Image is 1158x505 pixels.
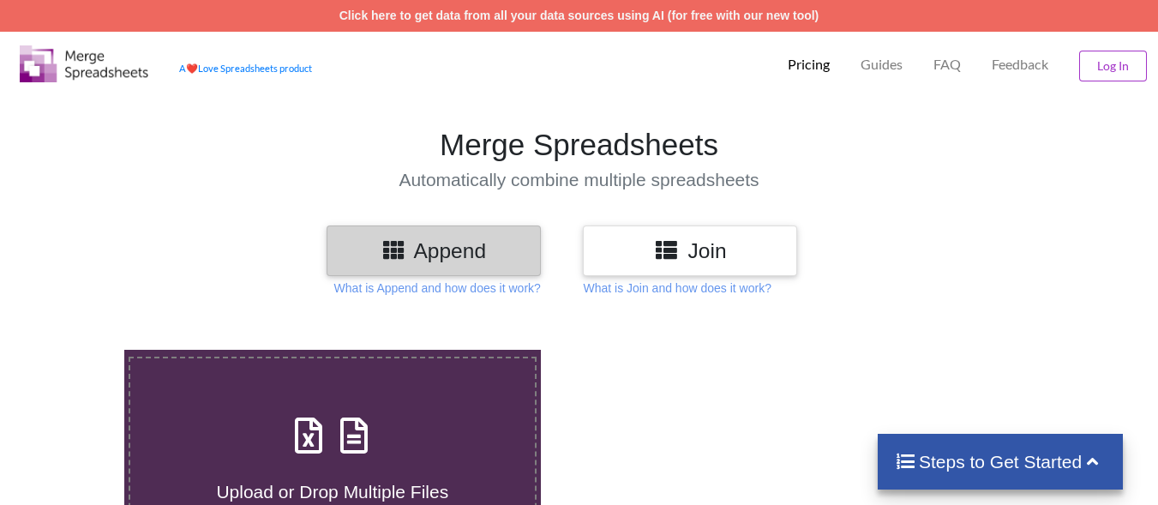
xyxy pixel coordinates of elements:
[861,56,903,74] p: Guides
[895,451,1107,472] h4: Steps to Get Started
[339,9,819,22] a: Click here to get data from all your data sources using AI (for free with our new tool)
[179,63,312,74] a: AheartLove Spreadsheets product
[583,280,771,297] p: What is Join and how does it work?
[933,56,961,74] p: FAQ
[339,238,528,263] h3: Append
[788,56,830,74] p: Pricing
[20,45,148,82] img: Logo.png
[334,280,541,297] p: What is Append and how does it work?
[992,57,1048,71] span: Feedback
[186,63,198,74] span: heart
[1079,51,1147,81] button: Log In
[596,238,784,263] h3: Join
